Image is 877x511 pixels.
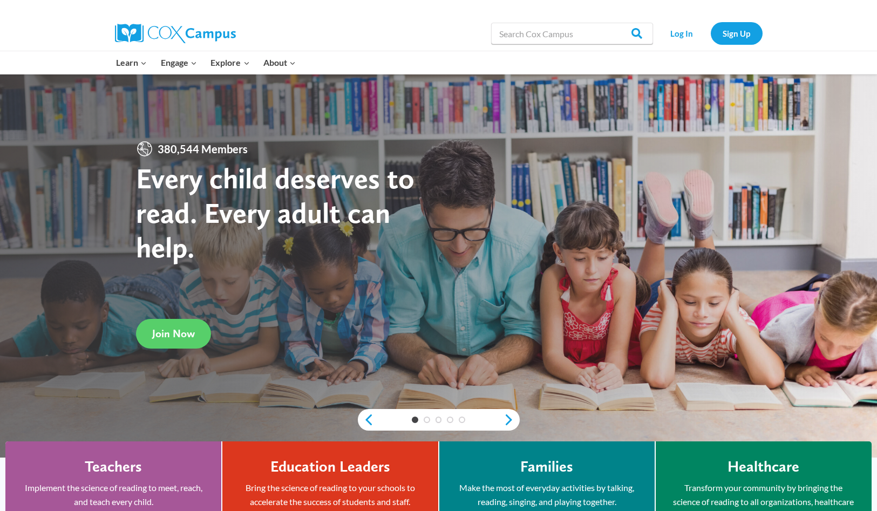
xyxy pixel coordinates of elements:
a: Sign Up [711,22,763,44]
span: Learn [116,56,147,70]
span: Join Now [152,327,195,340]
p: Make the most of everyday activities by talking, reading, singing, and playing together. [456,481,638,508]
a: 2 [424,417,430,423]
a: 5 [459,417,465,423]
p: Bring the science of reading to your schools to accelerate the success of students and staff. [239,481,421,508]
a: next [504,413,520,426]
span: 380,544 Members [153,140,252,158]
h4: Education Leaders [270,458,390,476]
h4: Families [520,458,573,476]
a: Join Now [136,319,211,349]
img: Cox Campus [115,24,236,43]
span: Explore [210,56,249,70]
nav: Secondary Navigation [658,22,763,44]
strong: Every child deserves to read. Every adult can help. [136,161,414,264]
nav: Primary Navigation [110,51,303,74]
a: 1 [412,417,418,423]
a: 4 [447,417,453,423]
a: Log In [658,22,705,44]
h4: Teachers [85,458,142,476]
span: About [263,56,296,70]
a: previous [358,413,374,426]
a: 3 [436,417,442,423]
p: Implement the science of reading to meet, reach, and teach every child. [22,481,205,508]
input: Search Cox Campus [491,23,653,44]
h4: Healthcare [728,458,799,476]
div: content slider buttons [358,409,520,431]
span: Engage [161,56,197,70]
